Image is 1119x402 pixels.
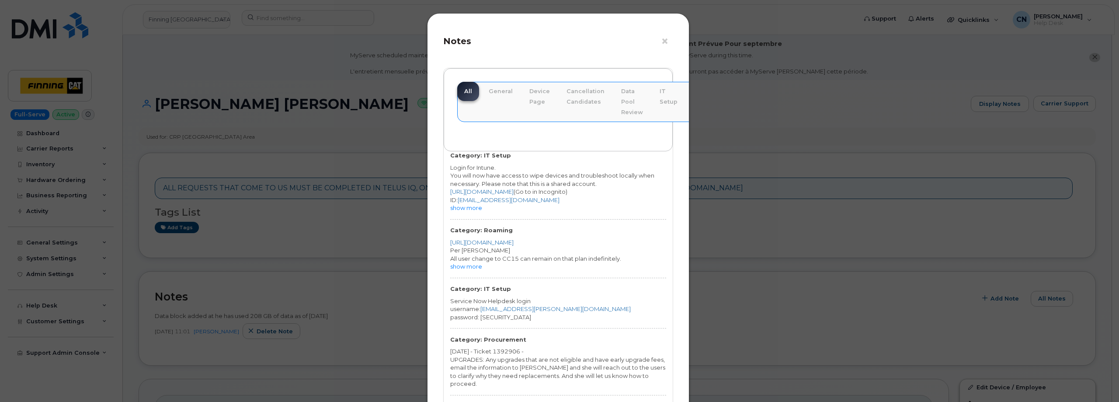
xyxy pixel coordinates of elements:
[450,164,666,196] div: Login for Intune. You will now have access to wipe devices and troubleshoot locally when necessar...
[450,188,514,195] a: [URL][DOMAIN_NAME]
[559,82,612,112] a: Cancellation Candidates
[450,196,666,204] div: ID:
[482,82,520,101] a: General
[457,82,479,101] a: All
[443,36,673,46] h4: Notes
[450,347,666,388] div: [DATE] - Ticket 1392906 - UPGRADES: Any upgrades that are not eligible and have early upgrade fee...
[450,239,514,246] a: [URL][DOMAIN_NAME]
[458,196,559,203] a: [EMAIL_ADDRESS][DOMAIN_NAME]
[661,35,673,48] button: ×
[653,82,685,112] a: IT Setup
[614,82,650,122] a: Data Pool Review
[450,285,511,292] strong: Category: IT Setup
[450,263,482,270] a: show more
[450,297,666,305] div: Service Now Helpdesk login
[450,305,666,321] div: username: password: [SECURITY_DATA]
[450,336,526,343] strong: Category: Procurement
[480,305,631,312] a: [EMAIL_ADDRESS][PERSON_NAME][DOMAIN_NAME]
[450,255,666,263] div: All user change to CC15 can remain on that plan indefinitely.
[687,82,729,101] a: Roaming
[450,227,513,234] strong: Category: Roaming
[450,246,666,255] div: Per [PERSON_NAME]
[450,204,482,211] a: show more
[450,152,511,159] strong: Category: IT Setup
[522,82,557,112] a: Device Page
